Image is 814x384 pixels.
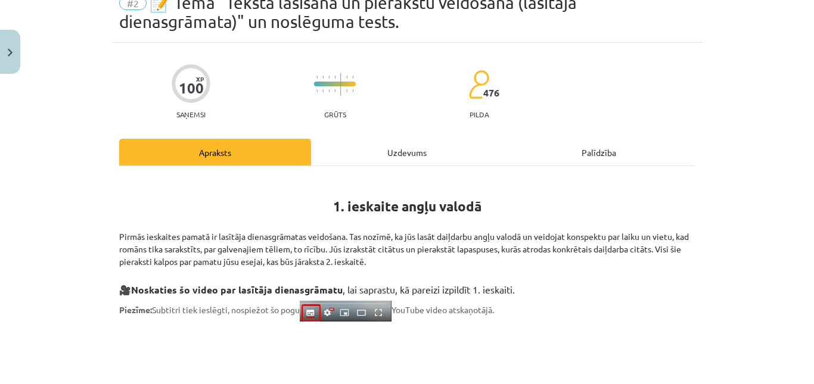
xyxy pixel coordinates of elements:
[340,73,341,96] img: icon-long-line-d9ea69661e0d244f92f715978eff75569469978d946b2353a9bb055b3ed8787d.svg
[328,89,330,92] img: icon-short-line-57e1e144782c952c97e751825c79c345078a6d821885a25fce030b3d8c18986b.svg
[346,89,347,92] img: icon-short-line-57e1e144782c952c97e751825c79c345078a6d821885a25fce030b3d8c18986b.svg
[333,198,481,215] strong: 1. ieskaite angļu valodā
[8,49,13,57] img: icon-close-lesson-0947bae3869378f0d4975bcd49f059093ad1ed9edebbc8119c70593378902aed.svg
[352,89,353,92] img: icon-short-line-57e1e144782c952c97e751825c79c345078a6d821885a25fce030b3d8c18986b.svg
[131,283,343,296] strong: Noskaties šo video par lasītāja dienasgrāmatu
[322,76,324,79] img: icon-short-line-57e1e144782c952c97e751825c79c345078a6d821885a25fce030b3d8c18986b.svg
[352,76,353,79] img: icon-short-line-57e1e144782c952c97e751825c79c345078a6d821885a25fce030b3d8c18986b.svg
[119,304,152,315] strong: Piezīme:
[334,76,335,79] img: icon-short-line-57e1e144782c952c97e751825c79c345078a6d821885a25fce030b3d8c18986b.svg
[119,304,494,315] span: Subtitri tiek ieslēgti, nospiežot šo pogu YouTube video atskaņotājā.
[470,110,489,118] p: pilda
[316,76,318,79] img: icon-short-line-57e1e144782c952c97e751825c79c345078a6d821885a25fce030b3d8c18986b.svg
[483,88,499,98] span: 476
[334,89,335,92] img: icon-short-line-57e1e144782c952c97e751825c79c345078a6d821885a25fce030b3d8c18986b.svg
[468,70,489,99] img: students-c634bb4e5e11cddfef0936a35e636f08e4e9abd3cc4e673bd6f9a4125e45ecb1.svg
[503,139,695,166] div: Palīdzība
[119,218,695,268] p: Pirmās ieskaites pamatā ir lasītāja dienasgrāmatas veidošana. Tas nozīmē, ka jūs lasāt daiļdarbu ...
[196,76,204,82] span: XP
[119,275,695,297] h3: 🎥 , lai saprastu, kā pareizi izpildīt 1. ieskaiti.
[119,139,311,166] div: Apraksts
[328,76,330,79] img: icon-short-line-57e1e144782c952c97e751825c79c345078a6d821885a25fce030b3d8c18986b.svg
[172,110,210,118] p: Saņemsi
[322,89,324,92] img: icon-short-line-57e1e144782c952c97e751825c79c345078a6d821885a25fce030b3d8c18986b.svg
[324,110,346,118] p: Grūts
[346,76,347,79] img: icon-short-line-57e1e144782c952c97e751825c79c345078a6d821885a25fce030b3d8c18986b.svg
[179,80,204,96] div: 100
[311,139,503,166] div: Uzdevums
[316,89,318,92] img: icon-short-line-57e1e144782c952c97e751825c79c345078a6d821885a25fce030b3d8c18986b.svg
